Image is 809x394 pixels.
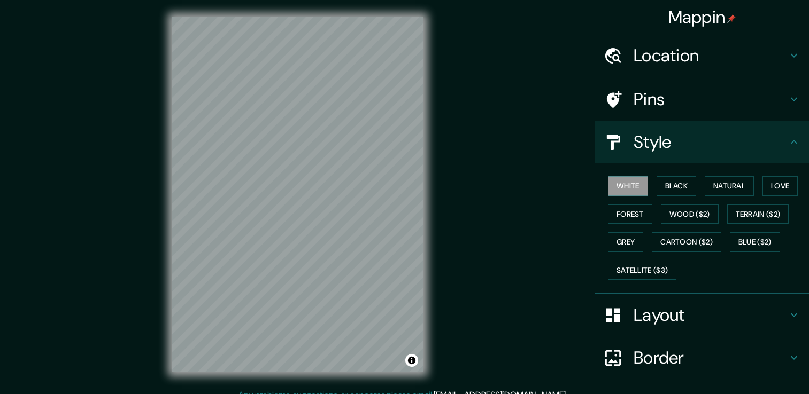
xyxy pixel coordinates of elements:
[634,347,788,368] h4: Border
[634,89,788,110] h4: Pins
[634,45,788,66] h4: Location
[657,176,697,196] button: Black
[595,34,809,77] div: Location
[727,14,736,23] img: pin-icon.png
[405,354,418,367] button: Toggle attribution
[608,261,676,280] button: Satellite ($3)
[652,232,721,252] button: Cartoon ($2)
[762,176,798,196] button: Love
[595,121,809,163] div: Style
[730,232,780,252] button: Blue ($2)
[634,304,788,326] h4: Layout
[595,294,809,336] div: Layout
[668,6,736,28] h4: Mappin
[595,336,809,379] div: Border
[727,204,789,224] button: Terrain ($2)
[634,131,788,153] h4: Style
[705,176,754,196] button: Natural
[714,352,797,382] iframe: Help widget launcher
[595,78,809,121] div: Pins
[661,204,719,224] button: Wood ($2)
[172,17,423,372] canvas: Map
[608,232,643,252] button: Grey
[608,204,652,224] button: Forest
[608,176,648,196] button: White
